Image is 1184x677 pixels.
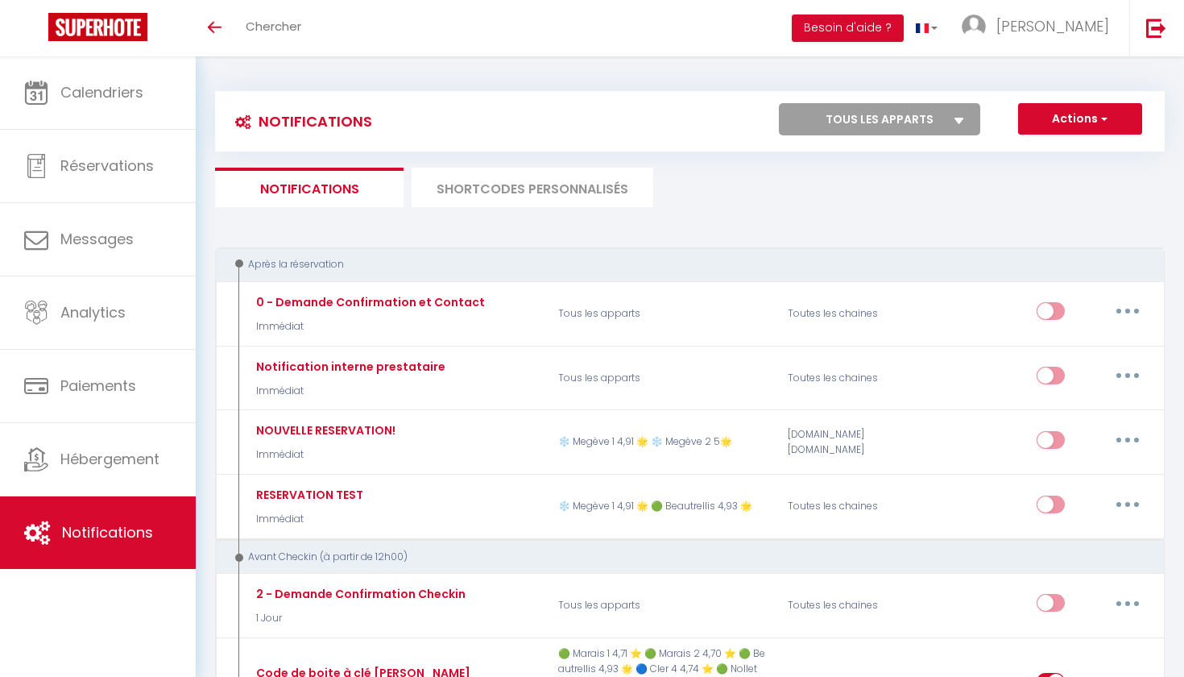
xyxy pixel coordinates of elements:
[777,419,930,466] div: [DOMAIN_NAME] [DOMAIN_NAME]
[252,486,363,504] div: RESERVATION TEST
[1146,18,1166,38] img: logout
[230,550,1132,565] div: Avant Checkin (à partir de 12h00)
[777,290,930,337] div: Toutes les chaines
[252,585,466,603] div: 2 - Demande Confirmation Checkin
[777,582,930,629] div: Toutes les chaines
[777,484,930,530] div: Toutes les chaines
[996,16,1109,36] span: [PERSON_NAME]
[548,419,777,466] p: ❄️ Megève 1 4,91 🌟 ❄️ Megève 2 5🌟
[1018,103,1142,135] button: Actions
[777,355,930,401] div: Toutes les chaines
[548,290,777,337] p: Tous les apparts
[412,168,653,207] li: SHORTCODES PERSONNALISÉS
[252,422,395,439] div: NOUVELLE RESERVATION!
[48,13,147,41] img: Super Booking
[252,293,485,311] div: 0 - Demande Confirmation et Contact
[60,376,136,396] span: Paiements
[252,447,395,463] p: Immédiat
[60,156,154,176] span: Réservations
[60,229,134,249] span: Messages
[60,302,126,322] span: Analytics
[252,358,445,376] div: Notification interne prestataire
[792,15,904,42] button: Besoin d'aide ?
[962,15,986,39] img: ...
[230,257,1132,272] div: Après la réservation
[252,611,466,626] p: 1 Jour
[60,449,159,469] span: Hébergement
[252,384,445,399] p: Immédiat
[246,18,301,35] span: Chercher
[60,82,143,102] span: Calendriers
[227,103,372,139] h3: Notifications
[215,168,404,207] li: Notifications
[252,512,363,527] p: Immédiat
[548,355,777,401] p: Tous les apparts
[252,319,485,334] p: Immédiat
[62,522,153,542] span: Notifications
[548,582,777,629] p: Tous les apparts
[548,484,777,530] p: ❄️ Megève 1 4,91 🌟 🟢 Beautrellis 4,93 🌟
